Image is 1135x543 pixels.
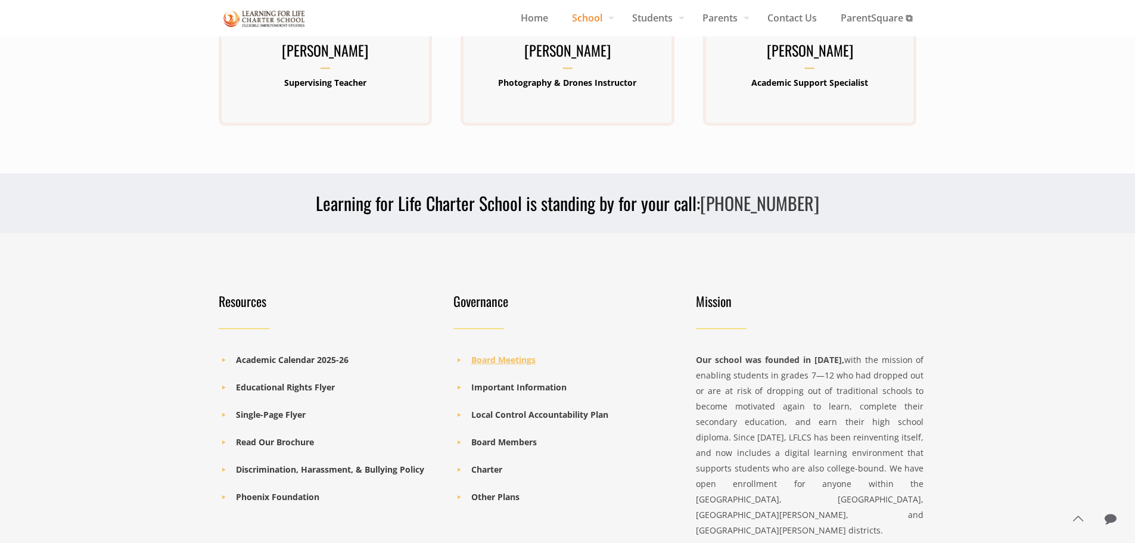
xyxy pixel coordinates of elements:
a: Important Information [471,381,567,393]
h4: Resources [219,293,440,309]
a: Read Our Brochure [236,436,314,448]
img: Staff [223,8,306,29]
h3: [PERSON_NAME] [703,38,916,69]
a: Charter [471,464,502,475]
a: Local Control Accountability Plan [471,409,608,420]
a: Other Plans [471,491,520,502]
h3: [PERSON_NAME] [219,38,432,69]
a: [PHONE_NUMBER] [700,190,819,216]
h3: [PERSON_NAME] [461,38,674,69]
h4: Governance [453,293,674,309]
strong: Our school was founded in [DATE], [696,354,844,365]
a: Academic Calendar 2025-26 [236,354,349,365]
a: Board Meetings [471,354,536,365]
span: Students [620,9,691,27]
a: Discrimination, Harassment, & Bullying Policy [236,464,424,475]
div: with the mission of enabling students in grades 7—12 who had dropped out or are at risk of droppi... [696,352,924,538]
b: Photography & Drones Instructor [498,77,636,88]
span: Home [509,9,560,27]
a: Educational Rights Flyer [236,381,335,393]
a: Phoenix Foundation [236,491,319,502]
a: Back to top icon [1065,506,1090,531]
b: Supervising Teacher [284,77,366,88]
h4: Mission [696,293,924,309]
h3: Learning for Life Charter School is standing by for your call: [212,191,924,215]
span: Contact Us [755,9,829,27]
span: Parents [691,9,755,27]
a: Board Members [471,436,537,448]
a: Single-Page Flyer [236,409,306,420]
b: Academic Support Specialist [751,77,868,88]
span: ParentSquare ⧉ [829,9,924,27]
span: School [560,9,620,27]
